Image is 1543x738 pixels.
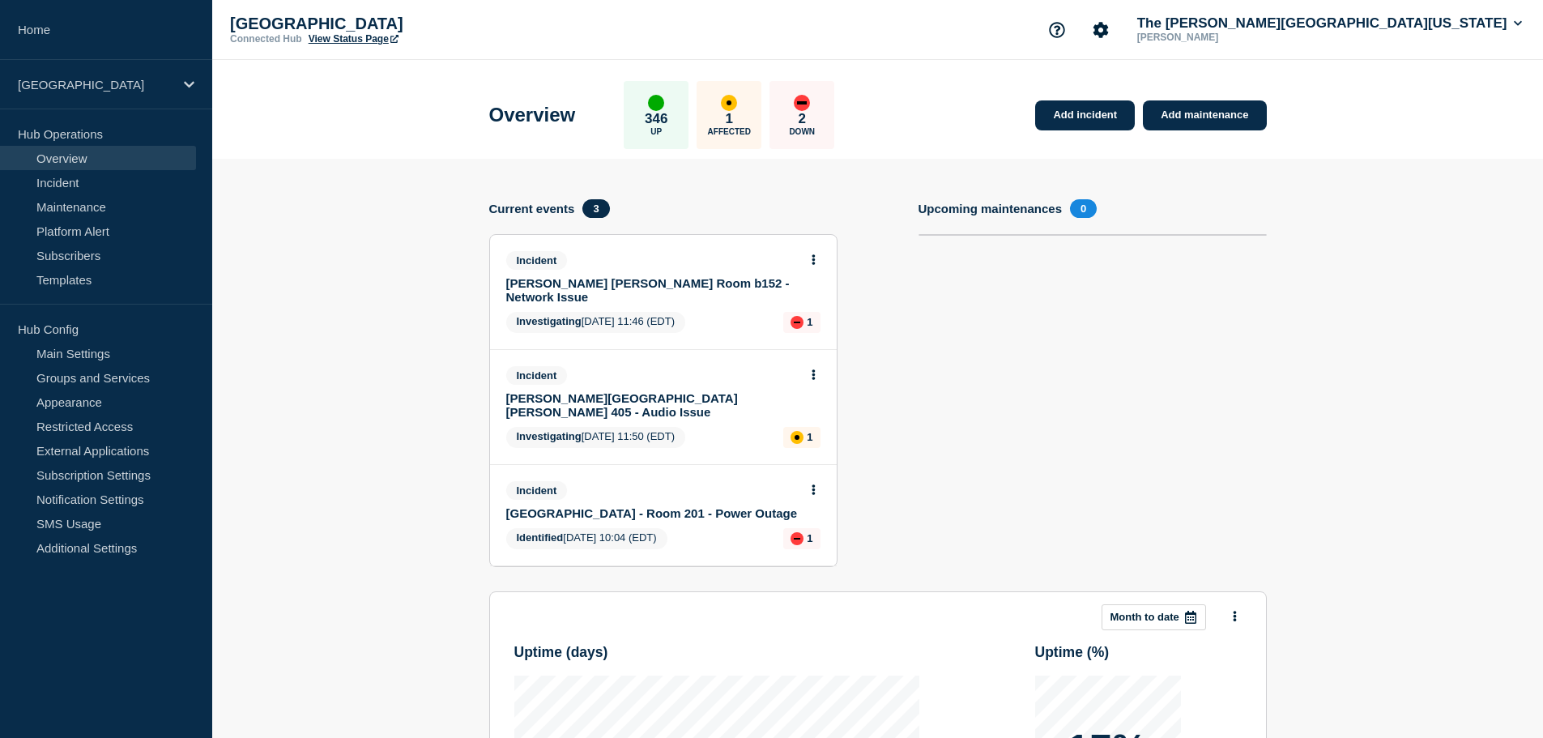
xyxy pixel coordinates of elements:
[645,111,667,127] p: 346
[1134,32,1302,43] p: [PERSON_NAME]
[517,315,582,327] span: Investigating
[506,528,667,549] span: [DATE] 10:04 (EDT)
[791,431,803,444] div: affected
[650,127,662,136] p: Up
[489,104,576,126] h1: Overview
[506,276,799,304] a: [PERSON_NAME] [PERSON_NAME] Room b152 - Network Issue
[1035,100,1135,130] a: Add incident
[506,251,568,270] span: Incident
[708,127,751,136] p: Affected
[726,111,733,127] p: 1
[1070,199,1097,218] span: 0
[1084,13,1118,47] button: Account settings
[309,33,399,45] a: View Status Page
[919,202,1063,215] h4: Upcoming maintenances
[18,78,173,92] p: [GEOGRAPHIC_DATA]
[582,199,609,218] span: 3
[1143,100,1266,130] a: Add maintenance
[230,15,554,33] p: [GEOGRAPHIC_DATA]
[506,366,568,385] span: Incident
[807,431,812,443] p: 1
[791,316,803,329] div: down
[506,506,799,520] a: [GEOGRAPHIC_DATA] - Room 201 - Power Outage
[1102,604,1206,630] button: Month to date
[1110,611,1179,623] p: Month to date
[1040,13,1074,47] button: Support
[517,531,564,544] span: Identified
[1134,15,1525,32] button: The [PERSON_NAME][GEOGRAPHIC_DATA][US_STATE]
[794,95,810,111] div: down
[506,391,799,419] a: [PERSON_NAME][GEOGRAPHIC_DATA][PERSON_NAME] 405 - Audio Issue
[648,95,664,111] div: up
[506,312,686,333] span: [DATE] 11:46 (EDT)
[799,111,806,127] p: 2
[489,202,575,215] h4: Current events
[514,644,608,661] h3: Uptime ( days )
[517,430,582,442] span: Investigating
[721,95,737,111] div: affected
[807,532,812,544] p: 1
[1035,644,1110,661] h3: Uptime ( % )
[230,33,302,45] p: Connected Hub
[791,532,803,545] div: down
[807,316,812,328] p: 1
[789,127,815,136] p: Down
[506,481,568,500] span: Incident
[506,427,686,448] span: [DATE] 11:50 (EDT)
